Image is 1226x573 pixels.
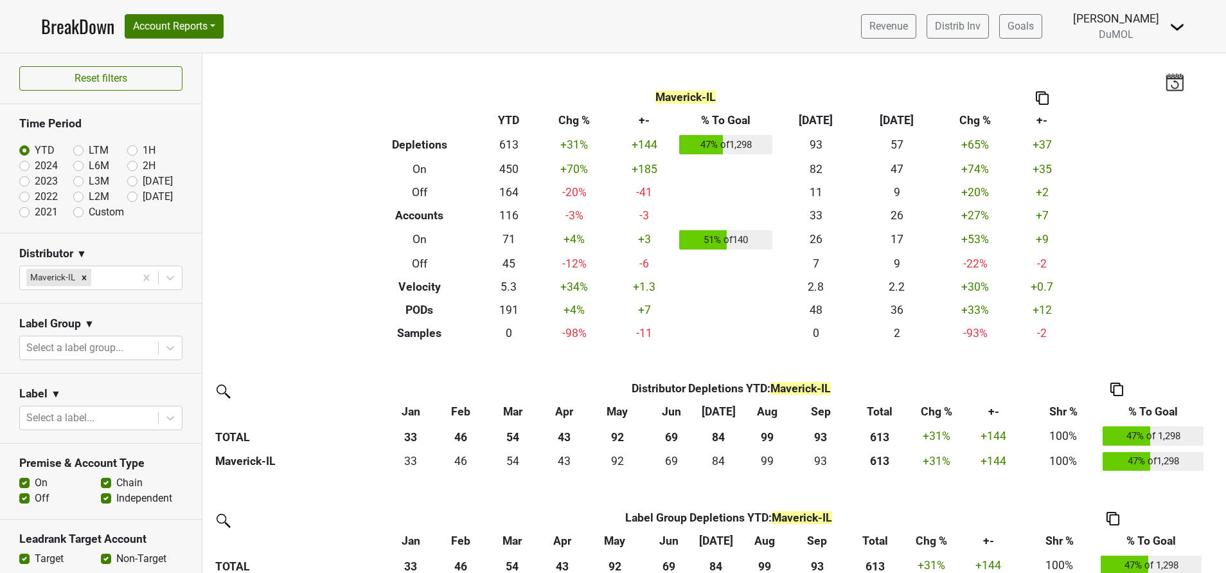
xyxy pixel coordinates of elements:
[697,449,740,475] td: 84.167
[89,205,124,220] label: Custom
[358,252,481,275] th: Off
[537,181,612,204] td: -20 %
[1100,400,1207,423] th: % To Goal: activate to sort column ascending
[857,275,937,298] td: 2.2
[923,430,950,442] span: +31%
[481,109,537,132] th: YTD
[358,181,481,204] th: Off
[51,387,61,402] span: ▼
[143,143,155,158] label: 1H
[740,449,795,475] td: 99.165
[937,322,1013,345] td: -93 %
[358,158,481,181] th: On
[537,158,612,181] td: +70 %
[612,204,677,227] td: -3
[486,400,540,423] th: Mar: activate to sort column ascending
[481,132,537,158] td: 613
[643,529,694,552] th: Jun: activate to sort column ascending
[358,132,481,158] th: Depletions
[795,400,847,423] th: Sep: activate to sort column ascending
[847,400,912,423] th: Total: activate to sort column ascending
[212,380,233,401] img: filter
[212,509,233,530] img: filter
[955,529,1021,552] th: +-: activate to sort column ascending
[776,204,857,227] td: 33
[481,227,537,253] td: 71
[389,453,433,469] div: 33
[589,400,646,423] th: May: activate to sort column ascending
[76,246,87,262] span: ▼
[540,400,589,423] th: Apr: activate to sort column ascending
[481,204,537,227] td: 116
[19,387,48,401] h3: Label
[797,453,844,469] div: 93
[486,423,540,449] th: 54
[975,559,1001,572] span: +144
[697,423,740,449] th: 84
[89,143,109,158] label: LTM
[937,181,1013,204] td: +20 %
[1013,109,1071,132] th: +-
[646,449,697,475] td: 69.166
[908,529,956,552] th: Chg %: activate to sort column ascending
[1110,383,1123,396] img: Copy to clipboard
[743,453,792,469] div: 99
[738,529,792,552] th: Aug: activate to sort column ascending
[981,430,1006,442] span: +144
[612,275,677,298] td: +1.3
[740,423,795,449] th: 99
[857,132,937,158] td: 57
[19,532,182,546] h3: Leadrank Target Account
[857,204,937,227] td: 26
[540,449,589,475] td: 42.5
[589,449,646,475] td: 92.001
[84,316,94,332] span: ▼
[485,529,538,552] th: Mar: activate to sort column ascending
[850,453,909,469] div: 613
[612,132,677,158] td: +144
[770,382,831,395] span: Maverick-IL
[776,275,857,298] td: 2.8
[439,453,483,469] div: 46
[537,227,612,253] td: +4 %
[1098,529,1205,552] th: % To Goal: activate to sort column ascending
[937,158,1013,181] td: +74 %
[655,91,716,104] span: Maverick-IL
[937,132,1013,158] td: +65 %
[537,252,612,275] td: -12 %
[937,252,1013,275] td: -22 %
[19,117,182,131] h3: Time Period
[612,298,677,322] td: +7
[776,158,857,181] td: 82
[386,449,436,475] td: 33.166
[358,204,481,227] th: Accounts
[857,252,937,275] td: 9
[612,227,677,253] td: +3
[436,377,1026,400] th: Distributor Depletions YTD :
[1013,227,1071,253] td: +9
[927,14,989,39] a: Distrib Inv
[1099,28,1133,41] span: DuMOL
[776,132,857,158] td: 93
[489,453,537,469] div: 54
[481,298,537,322] td: 191
[77,269,91,286] div: Remove Maverick-IL
[612,322,677,345] td: -11
[1013,132,1071,158] td: +37
[35,174,58,189] label: 2023
[543,453,585,469] div: 43
[481,322,537,345] td: 0
[937,298,1013,322] td: +33 %
[961,400,1027,423] th: +-: activate to sort column ascending
[436,529,485,552] th: Feb: activate to sort column ascending
[700,453,737,469] div: 84
[116,491,172,506] label: Independent
[486,449,540,475] td: 54.166
[857,158,937,181] td: 47
[116,551,166,567] label: Non-Target
[19,66,182,91] button: Reset filters
[436,400,486,423] th: Feb: activate to sort column ascending
[857,109,937,132] th: [DATE]
[612,109,677,132] th: +-
[35,205,58,220] label: 2021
